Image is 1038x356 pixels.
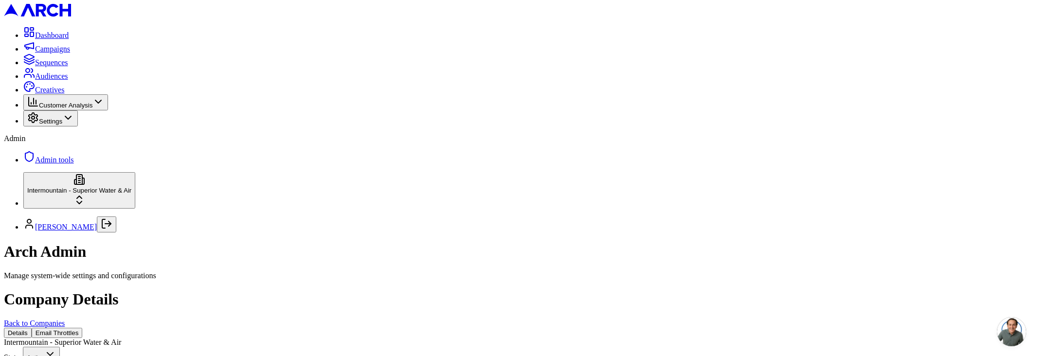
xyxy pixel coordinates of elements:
[32,328,83,338] button: Email Throttles
[35,156,74,164] span: Admin tools
[23,72,68,80] a: Audiences
[4,271,1034,280] div: Manage system-wide settings and configurations
[4,290,1034,308] h1: Company Details
[23,86,64,94] a: Creatives
[35,223,97,231] a: [PERSON_NAME]
[23,156,74,164] a: Admin tools
[23,31,69,39] a: Dashboard
[35,86,64,94] span: Creatives
[39,102,92,109] span: Customer Analysis
[4,328,32,338] button: Details
[35,58,68,67] span: Sequences
[23,110,78,126] button: Settings
[23,45,70,53] a: Campaigns
[35,31,69,39] span: Dashboard
[39,118,62,125] span: Settings
[35,45,70,53] span: Campaigns
[23,94,108,110] button: Customer Analysis
[23,58,68,67] a: Sequences
[4,319,65,327] a: Back to Companies
[4,243,1034,261] h1: Arch Admin
[997,317,1026,346] div: Open chat
[97,216,116,232] button: Log out
[4,338,1034,347] div: Intermountain - Superior Water & Air
[23,172,135,209] button: Intermountain - Superior Water & Air
[35,72,68,80] span: Audiences
[27,187,131,194] span: Intermountain - Superior Water & Air
[4,134,1034,143] div: Admin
